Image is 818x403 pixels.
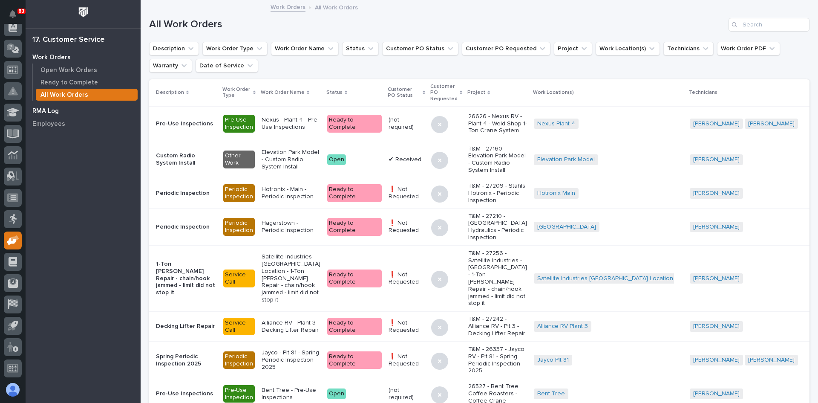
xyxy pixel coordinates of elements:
a: Elevation Park Model [537,156,595,163]
div: Ready to Complete [327,115,382,133]
p: Work Order Type [222,85,251,101]
p: Work Location(s) [533,88,574,97]
p: Nexus - Plant 4 - Pre-Use Inspections [262,116,320,131]
p: Customer PO Status [388,85,421,101]
p: ❗ Not Requested [389,353,424,368]
button: Customer PO Status [382,42,458,55]
a: Ready to Complete [33,76,141,88]
p: Work Order Name [261,88,305,97]
a: [PERSON_NAME] [693,390,740,397]
p: RMA Log [32,107,59,115]
a: Open Work Orders [33,64,141,76]
p: Open Work Orders [40,67,97,74]
p: (not required) [389,116,424,131]
div: 17. Customer Service [32,35,105,45]
a: [GEOGRAPHIC_DATA] [537,223,596,231]
p: Pre-Use Inspections [156,390,216,397]
p: Ready to Complete [40,79,98,87]
p: Technicians [689,88,717,97]
h1: All Work Orders [149,18,725,31]
button: Notifications [4,5,22,23]
a: Satellite Industries [GEOGRAPHIC_DATA] Location [537,275,673,282]
p: ❗ Not Requested [389,319,424,334]
p: ❗ Not Requested [389,271,424,286]
a: [PERSON_NAME] [693,120,740,128]
p: T&M - 27160 - Elevation Park Model - Custom Radio System Install [468,145,527,174]
button: Work Location(s) [596,42,660,55]
p: Employees [32,120,65,128]
div: Ready to Complete [327,184,382,202]
p: Satellite Industries - [GEOGRAPHIC_DATA] Location - 1-Ton [PERSON_NAME] Repair - chain/hook jamme... [262,253,320,304]
p: Description [156,88,184,97]
div: Pre-Use Inspection [223,385,255,403]
p: 1-Ton [PERSON_NAME] Repair - chain/hook jammed - limit did not stop it [156,261,216,296]
div: Notifications63 [11,10,22,24]
a: [PERSON_NAME] [693,357,740,364]
a: Nexus Plant 4 [537,120,575,128]
input: Search [729,18,809,32]
div: Periodic Inspection [223,184,255,202]
p: T&M - 26337 - Jayco RV - Plt 81 - Spring Periodic Inspection 2025 [468,346,527,374]
p: Custom Radio System Install [156,152,216,167]
p: Jayco - Plt 81 - Spring Periodic Inspection 2025 [262,349,320,371]
div: Service Call [223,318,255,336]
button: Date of Service [196,59,258,72]
p: T&M - 27209 - Stahls Hotronix - Periodic Inspection [468,183,527,204]
a: [PERSON_NAME] [693,156,740,163]
p: Status [326,88,343,97]
p: Spring Periodic Inspection 2025 [156,353,216,368]
a: Jayco Plt 81 [537,357,569,364]
p: Periodic Inspection [156,223,216,231]
p: Bent Tree - Pre-Use Inspections [262,387,320,401]
p: ❗ Not Requested [389,220,424,234]
div: Ready to Complete [327,351,382,369]
a: Hotronix Main [537,190,575,197]
p: Pre-Use Inspections [156,120,216,128]
p: All Work Orders [315,2,358,12]
p: 26626 - Nexus RV - Plant 4 - Weld Shop 1-Ton Crane System [468,113,527,134]
button: Technicians [663,42,714,55]
a: Employees [26,117,141,130]
a: [PERSON_NAME] [748,120,795,128]
a: RMA Log [26,104,141,117]
button: Work Order Name [271,42,339,55]
p: Elevation Park Model - Custom Radio System Install [262,149,320,170]
a: Bent Tree [537,390,565,397]
p: ✔ Received [389,156,424,163]
div: Pre-Use Inspection [223,115,255,133]
p: T&M - 27256 - Satellite Industries - [GEOGRAPHIC_DATA] - 1-Ton [PERSON_NAME] Repair - chain/hook ... [468,250,527,307]
p: Customer PO Requested [430,82,458,104]
a: [PERSON_NAME] [693,223,740,231]
p: T&M - 27242 - Alliance RV - Plt 3 - Decking Lifter Repair [468,316,527,337]
button: users-avatar [4,381,22,399]
a: [PERSON_NAME] [693,275,740,282]
button: Customer PO Requested [462,42,550,55]
button: Status [342,42,379,55]
a: [PERSON_NAME] [693,323,740,330]
a: [PERSON_NAME] [748,357,795,364]
p: Project [467,88,485,97]
div: Ready to Complete [327,218,382,236]
p: ❗ Not Requested [389,186,424,200]
p: Alliance RV - Plant 3 - Decking Lifter Repair [262,319,320,334]
p: Hotronix - Main - Periodic Inspection [262,186,320,200]
a: Alliance RV Plant 3 [537,323,588,330]
div: Periodic Inspection [223,351,255,369]
p: Periodic Inspection [156,190,216,197]
div: Ready to Complete [327,270,382,287]
p: Hagerstown - Periodic Inspection [262,220,320,234]
button: Work Order PDF [717,42,780,55]
a: Work Orders [26,51,141,64]
button: Project [554,42,592,55]
p: T&M - 27210 - [GEOGRAPHIC_DATA] Hydraulics - Periodic Inspection [468,213,527,241]
div: Open [327,389,346,399]
button: Description [149,42,199,55]
p: Decking Lifter Repair [156,323,216,330]
div: Ready to Complete [327,318,382,336]
div: Service Call [223,270,255,287]
img: Workspace Logo [75,4,91,20]
p: Work Orders [32,54,71,61]
button: Work Order Type [202,42,268,55]
p: (not required) [389,387,424,401]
